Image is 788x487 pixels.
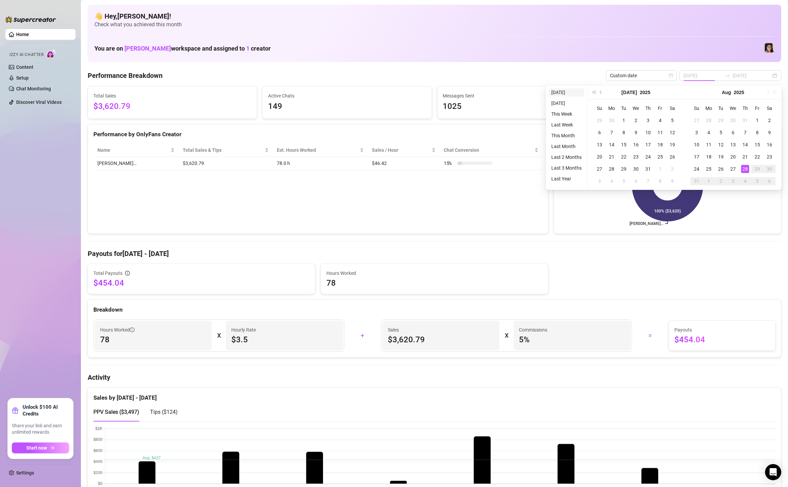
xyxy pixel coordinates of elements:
[669,74,673,78] span: calendar
[549,153,584,161] li: Last 2 Months
[668,165,676,173] div: 2
[595,165,604,173] div: 27
[642,102,654,114] th: Th
[130,327,135,332] span: info-circle
[443,100,601,113] span: 1025
[93,144,179,157] th: Name
[549,121,584,129] li: Last Week
[23,404,69,417] strong: Unlock $100 AI Credits
[246,45,250,52] span: 1
[630,175,642,187] td: 2025-08-06
[654,163,666,175] td: 2025-08-01
[368,144,440,157] th: Sales / Hour
[739,102,751,114] th: Th
[715,139,727,151] td: 2025-08-12
[765,177,774,185] div: 6
[666,151,678,163] td: 2025-07-26
[642,126,654,139] td: 2025-07-10
[751,126,763,139] td: 2025-08-08
[16,75,29,81] a: Setup
[715,126,727,139] td: 2025-08-05
[630,102,642,114] th: We
[93,157,179,170] td: [PERSON_NAME]…
[741,116,749,124] div: 31
[741,141,749,149] div: 14
[729,153,737,161] div: 20
[705,153,713,161] div: 18
[763,114,776,126] td: 2025-08-02
[16,32,29,37] a: Home
[642,163,654,175] td: 2025-07-31
[100,334,206,345] span: 78
[703,139,715,151] td: 2025-08-11
[739,139,751,151] td: 2025-08-14
[549,99,584,107] li: [DATE]
[729,165,737,173] div: 27
[618,163,630,175] td: 2025-07-29
[668,153,676,161] div: 26
[88,249,781,258] h4: Payouts for [DATE] - [DATE]
[717,153,725,161] div: 19
[46,49,57,59] img: AI Chatter
[632,116,640,124] div: 2
[348,330,377,341] div: +
[593,102,606,114] th: Su
[666,175,678,187] td: 2025-08-09
[444,160,455,167] span: 15 %
[593,175,606,187] td: 2025-08-03
[739,151,751,163] td: 2025-08-21
[273,157,368,170] td: 78.0 h
[593,126,606,139] td: 2025-07-06
[656,165,664,173] div: 1
[715,114,727,126] td: 2025-07-29
[93,409,139,415] span: PPV Sales ( $3,497 )
[654,114,666,126] td: 2025-07-04
[595,153,604,161] div: 20
[444,146,533,154] span: Chat Conversion
[739,126,751,139] td: 2025-08-07
[277,146,358,154] div: Est. Hours Worked
[97,146,169,154] span: Name
[765,43,774,53] img: Luna
[705,165,713,173] div: 25
[753,128,761,137] div: 8
[610,70,673,81] span: Custom date
[326,278,543,288] span: 78
[729,116,737,124] div: 30
[630,139,642,151] td: 2025-07-16
[715,175,727,187] td: 2025-09-02
[763,102,776,114] th: Sa
[183,146,264,154] span: Total Sales & Tips
[729,177,737,185] div: 3
[549,132,584,140] li: This Month
[703,163,715,175] td: 2025-08-25
[608,128,616,137] div: 7
[765,165,774,173] div: 30
[727,114,739,126] td: 2025-07-30
[654,102,666,114] th: Fr
[753,116,761,124] div: 1
[630,221,663,226] text: [PERSON_NAME]…
[93,388,776,402] div: Sales by [DATE] - [DATE]
[751,139,763,151] td: 2025-08-15
[630,151,642,163] td: 2025-07-23
[372,146,430,154] span: Sales / Hour
[727,126,739,139] td: 2025-08-06
[88,373,781,382] h4: Activity
[590,86,597,99] button: Last year (Control + left)
[606,139,618,151] td: 2025-07-14
[644,153,652,161] div: 24
[16,64,33,70] a: Content
[703,151,715,163] td: 2025-08-18
[666,163,678,175] td: 2025-08-02
[632,128,640,137] div: 9
[640,86,650,99] button: Choose a year
[734,86,744,99] button: Choose a year
[620,177,628,185] div: 5
[703,102,715,114] th: Mo
[691,139,703,151] td: 2025-08-10
[505,330,508,341] div: X
[595,177,604,185] div: 3
[654,126,666,139] td: 2025-07-11
[727,175,739,187] td: 2025-09-03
